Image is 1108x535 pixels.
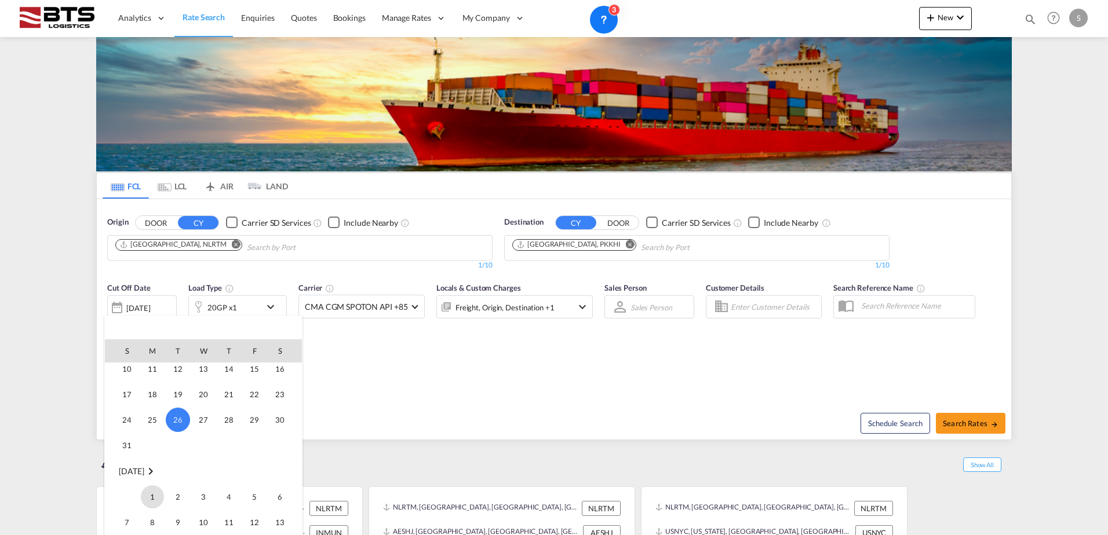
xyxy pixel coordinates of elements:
td: Monday August 25 2025 [140,407,165,433]
span: 9 [166,511,189,534]
td: Monday September 1 2025 [140,484,165,510]
span: 30 [268,408,291,431]
td: Tuesday August 12 2025 [165,356,191,382]
tr: Week 4 [105,382,302,407]
span: 10 [192,511,215,534]
td: Friday September 5 2025 [242,484,267,510]
span: 29 [243,408,266,431]
td: Sunday August 24 2025 [105,407,140,433]
span: 28 [217,408,240,431]
span: 6 [268,485,291,508]
td: Thursday August 14 2025 [216,356,242,382]
span: 19 [166,383,189,406]
td: September 2025 [105,458,302,484]
span: 13 [192,357,215,380]
span: [DATE] [119,466,144,476]
td: Wednesday September 3 2025 [191,484,216,510]
td: Wednesday August 20 2025 [191,382,216,407]
td: Monday August 18 2025 [140,382,165,407]
td: Monday August 11 2025 [140,356,165,382]
span: 3 [192,485,215,508]
span: 1 [141,485,164,508]
span: 20 [192,383,215,406]
td: Tuesday August 19 2025 [165,382,191,407]
span: 8 [141,511,164,534]
span: 12 [166,357,189,380]
span: 22 [243,383,266,406]
span: 4 [217,485,240,508]
td: Thursday September 4 2025 [216,484,242,510]
td: Tuesday September 2 2025 [165,484,191,510]
td: Sunday August 31 2025 [105,433,140,459]
span: 11 [141,357,164,380]
tr: Week 6 [105,433,302,459]
td: Wednesday August 27 2025 [191,407,216,433]
td: Tuesday September 9 2025 [165,510,191,535]
th: S [105,339,140,362]
th: S [267,339,302,362]
th: T [165,339,191,362]
td: Wednesday August 13 2025 [191,356,216,382]
td: Saturday September 6 2025 [267,484,302,510]
tr: Week 3 [105,356,302,382]
span: 23 [268,383,291,406]
td: Thursday September 11 2025 [216,510,242,535]
td: Friday August 22 2025 [242,382,267,407]
span: 31 [115,434,138,457]
td: Monday September 8 2025 [140,510,165,535]
tr: Week undefined [105,458,302,484]
span: 13 [268,511,291,534]
span: 18 [141,383,164,406]
th: M [140,339,165,362]
td: Thursday August 28 2025 [216,407,242,433]
td: Sunday August 17 2025 [105,382,140,407]
td: Friday August 29 2025 [242,407,267,433]
td: Sunday August 10 2025 [105,356,140,382]
span: 27 [192,408,215,431]
td: Friday August 15 2025 [242,356,267,382]
td: Thursday August 21 2025 [216,382,242,407]
td: Tuesday August 26 2025 [165,407,191,433]
span: 5 [243,485,266,508]
span: 15 [243,357,266,380]
span: 24 [115,408,138,431]
td: Saturday September 13 2025 [267,510,302,535]
td: Sunday September 7 2025 [105,510,140,535]
td: Wednesday September 10 2025 [191,510,216,535]
span: 10 [115,357,138,380]
span: 16 [268,357,291,380]
span: 25 [141,408,164,431]
span: 7 [115,511,138,534]
span: 17 [115,383,138,406]
span: 21 [217,383,240,406]
th: T [216,339,242,362]
tr: Week 2 [105,510,302,535]
span: 12 [243,511,266,534]
span: 26 [166,408,190,432]
span: 2 [166,485,189,508]
span: 11 [217,511,240,534]
span: 14 [217,357,240,380]
th: W [191,339,216,362]
tr: Week 5 [105,407,302,433]
td: Friday September 12 2025 [242,510,267,535]
tr: Week 1 [105,484,302,510]
td: Saturday August 30 2025 [267,407,302,433]
td: Saturday August 23 2025 [267,382,302,407]
th: F [242,339,267,362]
td: Saturday August 16 2025 [267,356,302,382]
